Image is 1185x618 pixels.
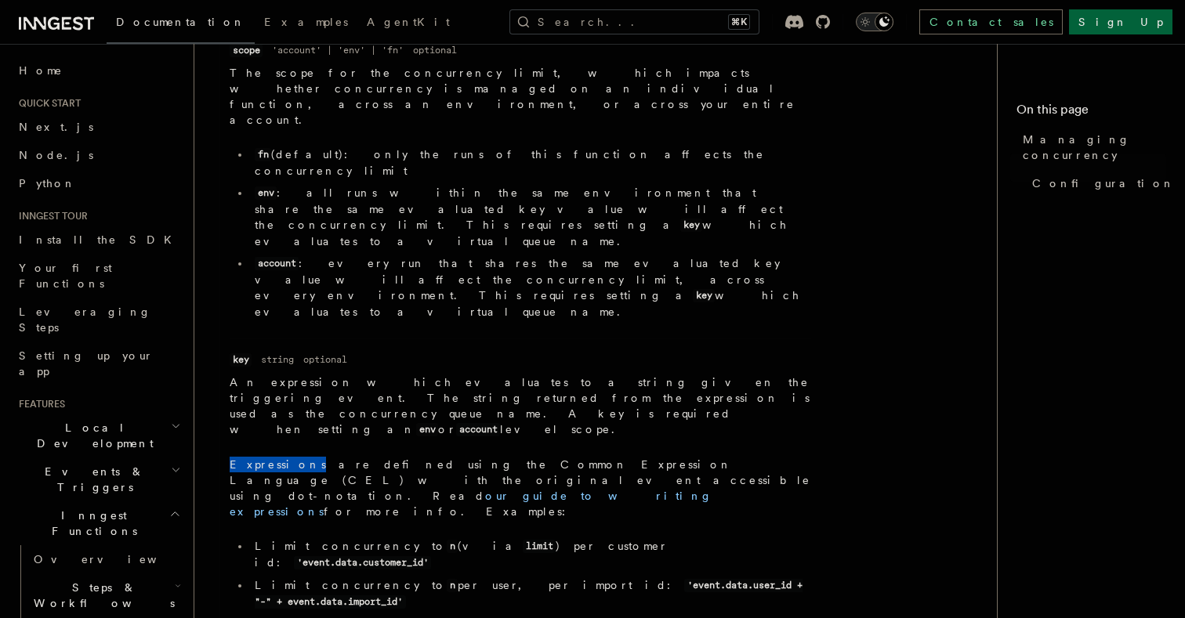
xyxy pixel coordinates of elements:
[13,501,184,545] button: Inngest Functions
[19,121,93,133] span: Next.js
[13,210,88,222] span: Inngest tour
[230,374,811,438] p: An expression which evaluates to a string given the triggering event. The string returned from th...
[230,65,811,128] p: The scope for the concurrency limit, which impacts whether concurrency is managed on an individua...
[1023,132,1166,163] span: Managing concurrency
[27,580,175,611] span: Steps & Workflows
[19,262,112,290] span: Your first Functions
[264,16,348,28] span: Examples
[13,342,184,385] a: Setting up your app
[693,289,715,302] code: key
[19,233,181,246] span: Install the SDK
[416,423,438,436] code: env
[34,553,195,566] span: Overview
[255,5,357,42] a: Examples
[1016,100,1166,125] h4: On this page
[255,148,271,161] code: fn
[13,298,184,342] a: Leveraging Steps
[1016,125,1166,169] a: Managing concurrency
[13,420,171,451] span: Local Development
[367,16,450,28] span: AgentKit
[303,353,347,366] dd: optional
[13,113,184,141] a: Next.js
[19,149,93,161] span: Node.js
[107,5,255,44] a: Documentation
[919,9,1063,34] a: Contact sales
[230,490,712,518] a: our guide to writing expressions
[13,226,184,254] a: Install the SDK
[250,577,811,610] li: Limit concurrency to per user, per import id:
[255,257,299,270] code: account
[728,14,750,30] kbd: ⌘K
[13,398,65,410] span: Features
[13,464,171,495] span: Events & Triggers
[19,305,151,334] span: Leveraging Steps
[272,44,404,56] dd: 'account' | 'env' | 'fn'
[19,349,154,378] span: Setting up your app
[447,540,458,553] code: n
[456,423,500,436] code: account
[230,457,811,519] p: Expressions are defined using the Common Expression Language (CEL) with the original event access...
[357,5,459,42] a: AgentKit
[13,508,169,539] span: Inngest Functions
[13,457,184,501] button: Events & Triggers
[413,44,457,56] dd: optional
[250,185,811,249] li: : all runs within the same environment that share the same evaluated key value will affect the co...
[13,414,184,457] button: Local Development
[250,146,811,179] li: (default): only the runs of this function affects the concurrency limit
[509,9,759,34] button: Search...⌘K
[19,63,63,78] span: Home
[13,56,184,85] a: Home
[13,169,184,197] a: Python
[250,538,811,571] li: Limit concurrency to (via ) per customer id:
[116,16,245,28] span: Documentation
[680,219,702,232] code: key
[27,545,184,573] a: Overview
[255,186,277,200] code: env
[1026,169,1166,197] a: Configuration
[1032,175,1175,191] span: Configuration
[27,573,184,617] button: Steps & Workflows
[13,254,184,298] a: Your first Functions
[447,579,458,592] code: n
[13,141,184,169] a: Node.js
[250,255,811,320] li: : every run that shares the same evaluated key value will affect the concurrency limit, across ev...
[523,540,556,553] code: limit
[1069,9,1172,34] a: Sign Up
[294,556,431,569] code: 'event.data.customer_id'
[13,97,81,110] span: Quick start
[230,44,263,57] code: scope
[856,13,893,31] button: Toggle dark mode
[19,177,76,190] span: Python
[230,353,252,367] code: key
[261,353,294,366] dd: string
